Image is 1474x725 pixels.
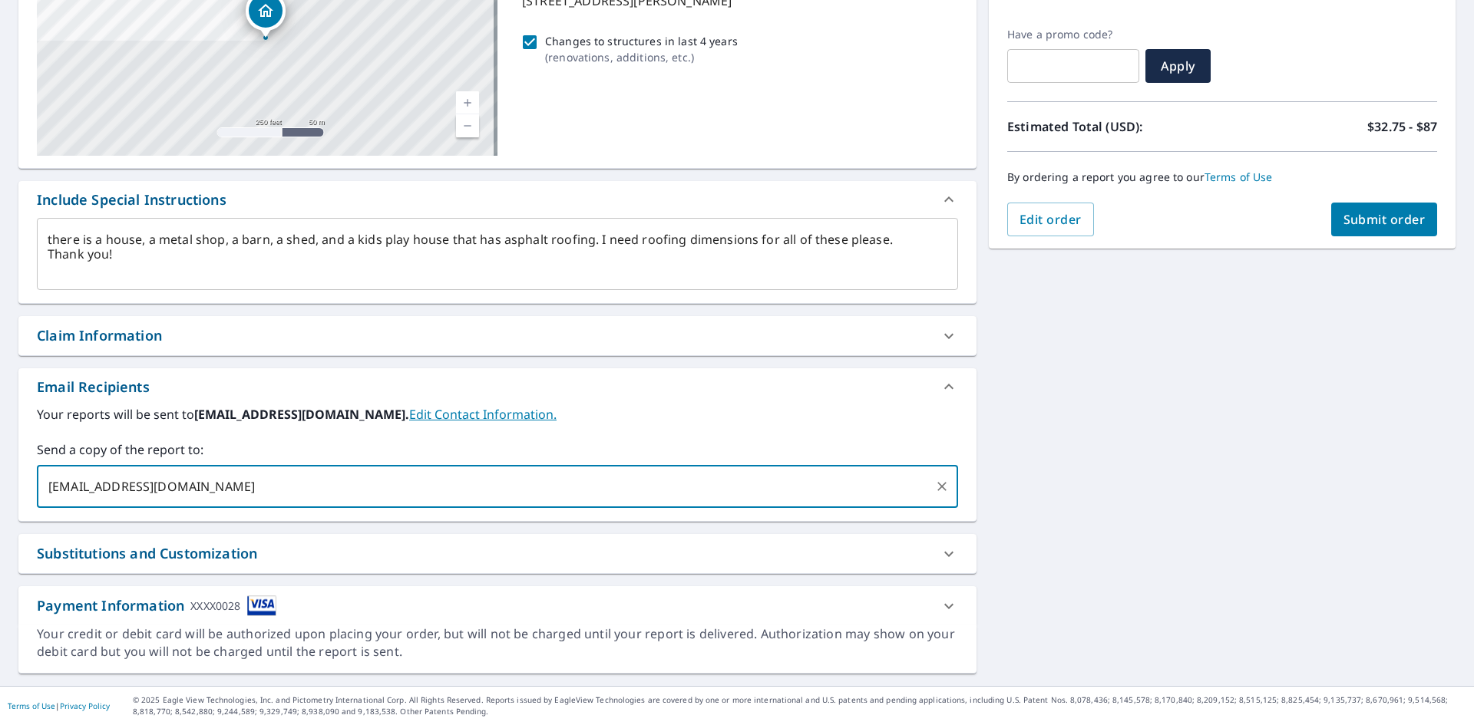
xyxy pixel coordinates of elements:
[1205,170,1273,184] a: Terms of Use
[18,586,977,625] div: Payment InformationXXXX0028cardImage
[1007,170,1437,184] p: By ordering a report you agree to our
[1020,211,1082,228] span: Edit order
[18,534,977,573] div: Substitutions and Customization
[931,476,953,497] button: Clear
[1343,211,1426,228] span: Submit order
[37,189,226,210] div: Include Special Instructions
[456,91,479,114] a: Current Level 17, Zoom In
[18,368,977,405] div: Email Recipients
[456,114,479,137] a: Current Level 17, Zoom Out
[37,595,276,616] div: Payment Information
[1145,49,1211,83] button: Apply
[48,232,947,276] textarea: there is a house, a metal shop, a barn, a shed, and a kids play house that has asphalt roofing. I...
[409,406,557,423] a: EditContactInfo
[1367,117,1437,136] p: $32.75 - $87
[8,701,110,710] p: |
[133,694,1466,717] p: © 2025 Eagle View Technologies, Inc. and Pictometry International Corp. All Rights Reserved. Repo...
[247,595,276,616] img: cardImage
[1007,117,1222,136] p: Estimated Total (USD):
[545,33,738,49] p: Changes to structures in last 4 years
[1331,203,1438,236] button: Submit order
[60,700,110,711] a: Privacy Policy
[37,377,150,397] div: Email Recipients
[1158,58,1198,74] span: Apply
[18,181,977,218] div: Include Special Instructions
[1007,28,1139,41] label: Have a promo code?
[1007,203,1094,236] button: Edit order
[37,325,162,346] div: Claim Information
[37,543,257,564] div: Substitutions and Customization
[545,49,738,65] p: ( renovations, additions, etc. )
[37,405,958,423] label: Your reports will be sent to
[8,700,55,711] a: Terms of Use
[37,440,958,459] label: Send a copy of the report to:
[37,625,958,661] div: Your credit or debit card will be authorized upon placing your order, but will not be charged unt...
[190,595,240,616] div: XXXX0028
[18,316,977,355] div: Claim Information
[194,406,409,423] b: [EMAIL_ADDRESS][DOMAIN_NAME].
